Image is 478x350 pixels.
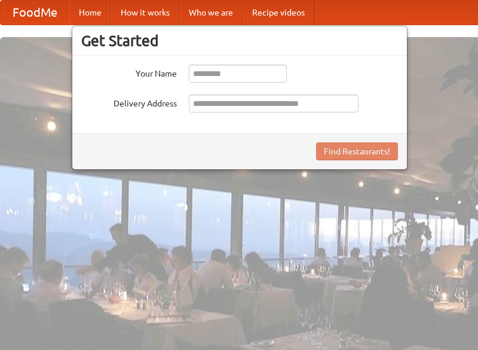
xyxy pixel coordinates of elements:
a: Who we are [179,1,243,25]
a: How it works [111,1,179,25]
a: FoodMe [1,1,69,25]
a: Recipe videos [243,1,314,25]
button: Find Restaurants! [316,142,398,160]
a: Home [69,1,111,25]
h3: Get Started [81,32,398,50]
label: Your Name [81,65,177,80]
label: Delivery Address [81,95,177,109]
